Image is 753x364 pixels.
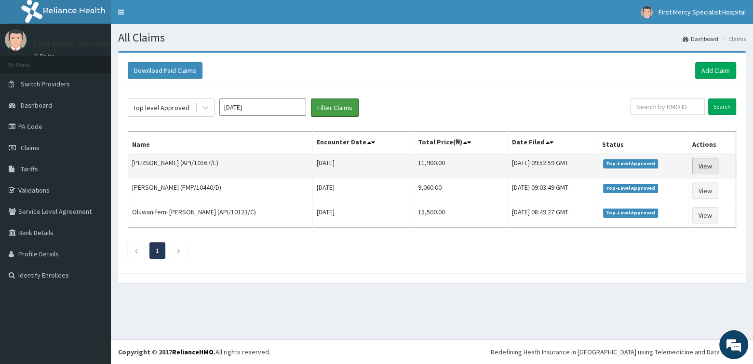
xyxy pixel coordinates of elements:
div: Redefining Heath Insurance in [GEOGRAPHIC_DATA] using Telemedicine and Data Science! [491,347,746,357]
footer: All rights reserved. [111,339,753,364]
td: [PERSON_NAME] (FMP/10440/D) [128,179,313,203]
p: First Mercy Specialist Hospital [34,39,148,48]
a: Online [34,53,57,59]
td: [DATE] [313,154,414,179]
span: Top-Level Approved [603,209,659,217]
textarea: Type your message and hit 'Enter' [5,264,184,297]
button: Download Paid Claims [128,62,202,79]
th: Status [598,132,688,154]
span: Switch Providers [21,80,70,88]
span: Claims [21,143,40,152]
a: Page 1 is your current page [156,246,159,255]
span: We're online! [56,122,133,219]
td: [DATE] 09:03:49 GMT [508,179,598,203]
input: Search by HMO ID [630,98,705,115]
td: [DATE] 09:52:59 GMT [508,154,598,179]
span: Top-Level Approved [603,159,659,168]
th: Name [128,132,313,154]
td: 11,900.00 [414,154,508,179]
a: View [692,207,718,224]
span: First Mercy Specialist Hospital [659,8,746,16]
td: 15,500.00 [414,203,508,228]
th: Actions [688,132,736,154]
img: User Image [5,29,27,51]
img: User Image [641,6,653,18]
td: 9,060.00 [414,179,508,203]
span: Dashboard [21,101,52,110]
td: [DATE] [313,179,414,203]
td: [PERSON_NAME] (API/10167/E) [128,154,313,179]
button: Filter Claims [311,98,359,117]
a: Add Claim [695,62,736,79]
th: Total Price(₦) [414,132,508,154]
td: [DATE] [313,203,414,228]
a: Dashboard [683,35,718,43]
a: RelianceHMO [172,348,214,356]
input: Select Month and Year [219,98,306,116]
a: View [692,158,718,174]
td: Oluwanifemi [PERSON_NAME] (API/10123/C) [128,203,313,228]
span: Top-Level Approved [603,184,659,193]
div: Minimize live chat window [158,5,181,28]
input: Search [708,98,736,115]
span: Tariffs [21,165,38,173]
div: Top level Approved [133,103,189,112]
th: Encounter Date [313,132,414,154]
img: d_794563401_company_1708531726252_794563401 [18,48,39,72]
a: Next page [176,246,181,255]
a: Previous page [134,246,138,255]
td: [DATE] 08:49:27 GMT [508,203,598,228]
h1: All Claims [118,31,746,44]
div: Chat with us now [50,54,162,67]
a: View [692,182,718,199]
th: Date Filed [508,132,598,154]
strong: Copyright © 2017 . [118,348,215,356]
li: Claims [719,35,746,43]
